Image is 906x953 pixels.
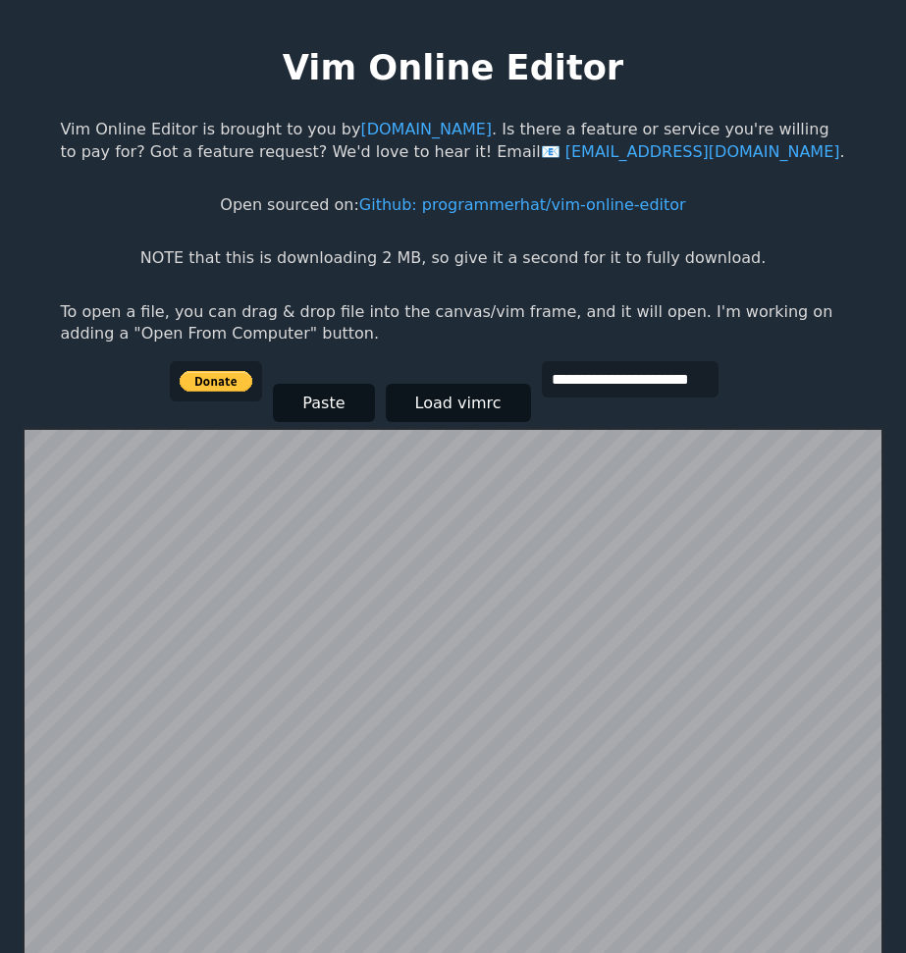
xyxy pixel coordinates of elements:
[273,384,374,422] button: Paste
[541,142,840,161] a: [EMAIL_ADDRESS][DOMAIN_NAME]
[220,194,685,216] p: Open sourced on:
[359,195,686,214] a: Github: programmerhat/vim-online-editor
[61,301,846,345] p: To open a file, you can drag & drop file into the canvas/vim frame, and it will open. I'm working...
[283,43,623,91] h1: Vim Online Editor
[61,119,846,163] p: Vim Online Editor is brought to you by . Is there a feature or service you're willing to pay for?...
[360,120,492,138] a: [DOMAIN_NAME]
[386,384,531,422] button: Load vimrc
[140,247,766,269] p: NOTE that this is downloading 2 MB, so give it a second for it to fully download.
